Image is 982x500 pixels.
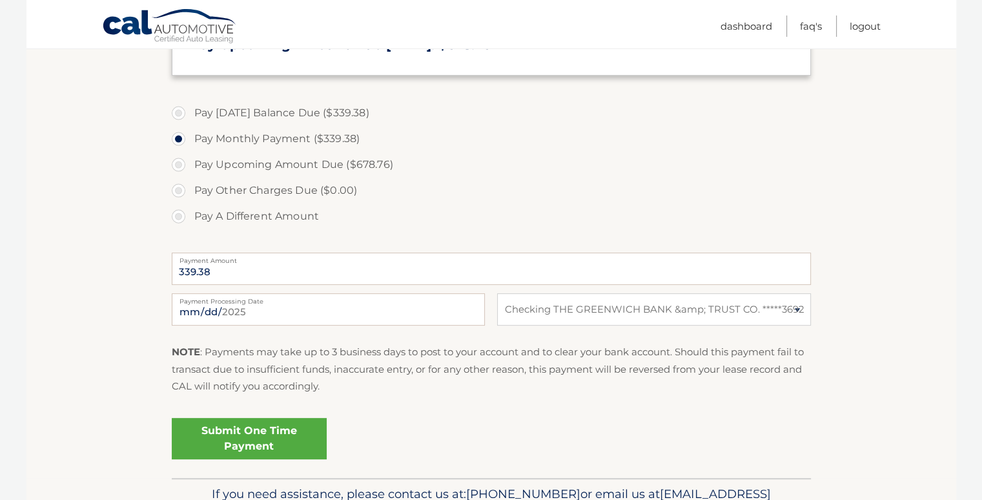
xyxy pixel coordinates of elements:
label: Pay Upcoming Amount Due ($678.76) [172,152,811,178]
a: Logout [850,16,881,37]
label: Pay A Different Amount [172,203,811,229]
a: Dashboard [721,16,772,37]
p: : Payments may take up to 3 business days to post to your account and to clear your bank account.... [172,344,811,395]
label: Payment Processing Date [172,293,485,304]
input: Payment Amount [172,253,811,285]
strong: NOTE [172,346,200,358]
label: Pay Monthly Payment ($339.38) [172,126,811,152]
a: Cal Automotive [102,8,238,46]
a: FAQ's [800,16,822,37]
a: Submit One Time Payment [172,418,327,459]
label: Payment Amount [172,253,811,263]
label: Pay Other Charges Due ($0.00) [172,178,811,203]
label: Pay [DATE] Balance Due ($339.38) [172,100,811,126]
input: Payment Date [172,293,485,326]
